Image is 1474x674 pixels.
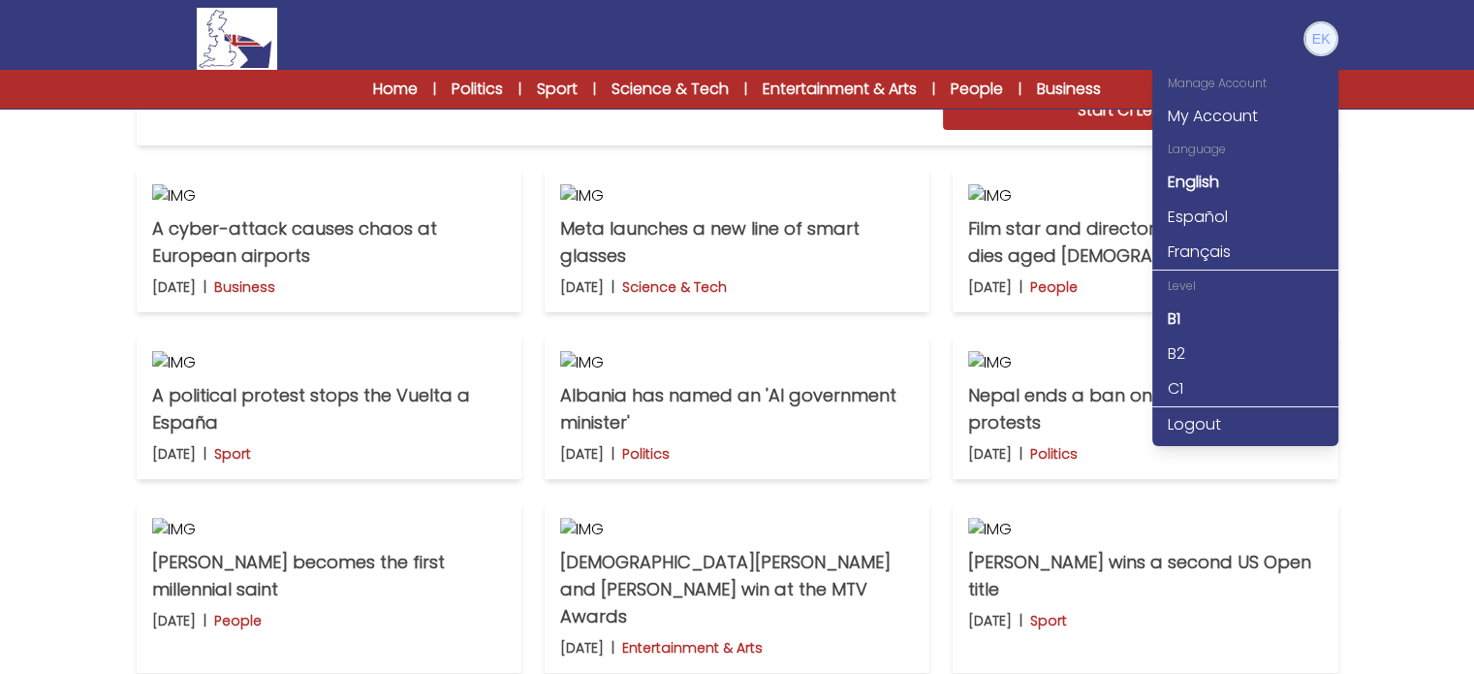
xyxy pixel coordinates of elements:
a: IMG Film star and director [PERSON_NAME] dies aged [DEMOGRAPHIC_DATA] [DATE] | People [953,169,1337,312]
div: Manage Account [1152,68,1338,99]
p: [DATE] [152,611,196,630]
img: IMG [968,184,1322,208]
p: Film star and director [PERSON_NAME] dies aged [DEMOGRAPHIC_DATA] [968,215,1322,270]
span: | [1019,80,1021,99]
p: Nepal ends a ban on social media after protests [968,382,1322,436]
b: | [612,444,614,464]
p: [DATE] [560,638,604,658]
b: | [1019,611,1022,630]
p: Sport [214,444,251,464]
b: | [1019,277,1022,297]
span: | [593,80,596,99]
b: | [1019,444,1022,464]
a: B2 [1152,337,1338,371]
a: IMG A political protest stops the Vuelta a España [DATE] | Sport [137,336,521,479]
p: Science & Tech [622,277,727,297]
a: Start C1 Lesson [943,91,1323,130]
span: | [932,80,935,99]
img: IMG [560,184,914,208]
p: Sport [1030,611,1067,630]
b: | [204,277,206,297]
p: [DATE] [968,277,1012,297]
img: IMG [560,518,914,541]
p: Business [214,277,275,297]
a: Français [1152,235,1338,270]
img: IMG [152,351,506,374]
p: Albania has named an 'AI government minister' [560,382,914,436]
p: [DATE] [152,444,196,464]
a: My Account [1152,99,1338,134]
p: [DATE] [968,611,1012,630]
a: IMG [PERSON_NAME] becomes the first millennial saint [DATE] | People [137,502,521,673]
p: Entertainment & Arts [622,638,763,658]
p: [DEMOGRAPHIC_DATA][PERSON_NAME] and [PERSON_NAME] win at the MTV Awards [560,549,914,630]
a: B1 [1152,302,1338,337]
a: IMG [DEMOGRAPHIC_DATA][PERSON_NAME] and [PERSON_NAME] win at the MTV Awards [DATE] | Entertainmen... [545,502,929,673]
a: Politics [452,78,503,101]
span: | [518,80,521,99]
a: Entertainment & Arts [763,78,917,101]
p: A political protest stops the Vuelta a España [152,382,506,436]
a: People [951,78,1003,101]
a: IMG Albania has named an 'AI government minister' [DATE] | Politics [545,336,929,479]
img: IMG [152,518,506,541]
p: Meta launches a new line of smart glasses [560,215,914,270]
p: [DATE] [560,444,604,464]
img: IMG [152,184,506,208]
a: IMG A cyber-attack causes chaos at European airports [DATE] | Business [137,169,521,312]
a: Science & Tech [612,78,729,101]
a: Business [1037,78,1101,101]
a: IMG Nepal ends a ban on social media after protests [DATE] | Politics [953,336,1337,479]
a: Logout [1152,407,1338,442]
span: | [744,80,747,99]
p: A cyber-attack causes chaos at European airports [152,215,506,270]
img: IMG [968,518,1322,541]
a: Sport [537,78,578,101]
a: Español [1152,200,1338,235]
b: | [204,611,206,630]
div: Language [1152,134,1338,165]
a: Logo [137,8,338,70]
p: People [214,611,262,630]
p: [PERSON_NAME] becomes the first millennial saint [152,549,506,603]
img: IMG [968,351,1322,374]
p: [PERSON_NAME] wins a second US Open title [968,549,1322,603]
div: Level [1152,271,1338,302]
p: People [1030,277,1078,297]
img: IMG [560,351,914,374]
p: Politics [1030,444,1078,464]
a: IMG Meta launches a new line of smart glasses [DATE] | Science & Tech [545,169,929,312]
img: Emanuele Kamberi [1305,23,1336,54]
p: Politics [622,444,670,464]
b: | [204,444,206,464]
a: C1 [1152,371,1338,406]
a: Home [373,78,418,101]
a: English [1152,165,1338,200]
p: [DATE] [152,277,196,297]
b: | [612,277,614,297]
img: Logo [197,8,276,70]
p: [DATE] [560,277,604,297]
b: | [612,638,614,658]
p: [DATE] [968,444,1012,464]
a: IMG [PERSON_NAME] wins a second US Open title [DATE] | Sport [953,502,1337,673]
span: | [433,80,436,99]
